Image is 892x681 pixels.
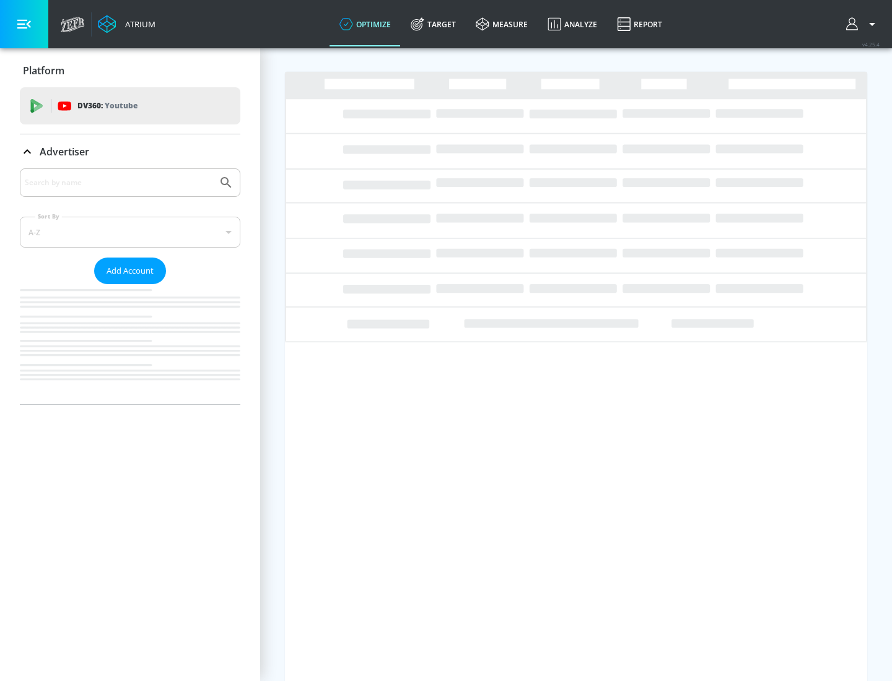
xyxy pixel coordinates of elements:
a: Report [607,2,672,46]
span: v 4.25.4 [862,41,880,48]
div: A-Z [20,217,240,248]
div: Platform [20,53,240,88]
div: DV360: Youtube [20,87,240,124]
a: optimize [330,2,401,46]
a: measure [466,2,538,46]
p: Platform [23,64,64,77]
div: Advertiser [20,168,240,404]
a: Target [401,2,466,46]
p: Youtube [105,99,138,112]
p: DV360: [77,99,138,113]
div: Advertiser [20,134,240,169]
input: Search by name [25,175,212,191]
p: Advertiser [40,145,89,158]
nav: list of Advertiser [20,284,240,404]
button: Add Account [94,258,166,284]
a: Analyze [538,2,607,46]
div: Atrium [120,19,155,30]
span: Add Account [107,264,154,278]
label: Sort By [35,212,62,220]
a: Atrium [98,15,155,33]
